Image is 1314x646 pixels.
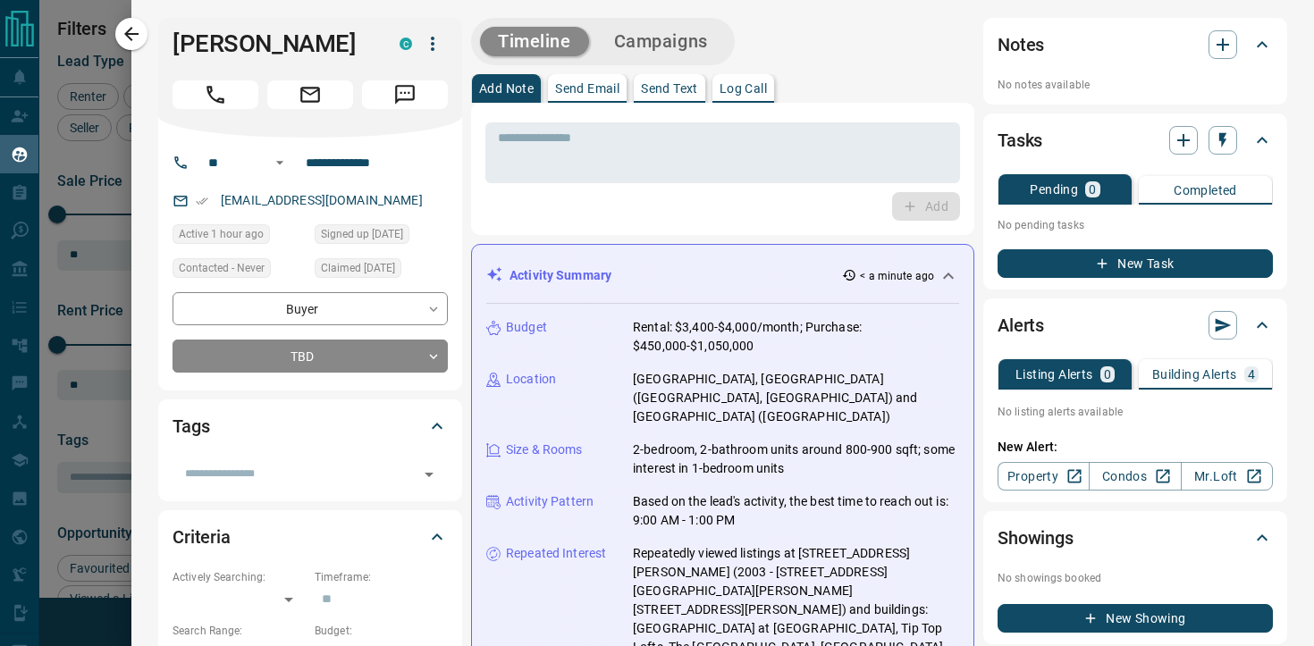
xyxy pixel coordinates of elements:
[998,304,1273,347] div: Alerts
[998,119,1273,162] div: Tasks
[315,623,448,639] p: Budget:
[506,318,547,337] p: Budget
[633,318,959,356] p: Rental: $3,400-$4,000/month; Purchase: $450,000-$1,050,000
[998,249,1273,278] button: New Task
[486,259,959,292] div: Activity Summary< a minute ago
[998,311,1044,340] h2: Alerts
[860,268,934,284] p: < a minute ago
[633,370,959,426] p: [GEOGRAPHIC_DATA], [GEOGRAPHIC_DATA] ([GEOGRAPHIC_DATA], [GEOGRAPHIC_DATA]) and [GEOGRAPHIC_DATA]...
[998,570,1273,586] p: No showings booked
[267,80,353,109] span: Email
[173,412,209,440] h2: Tags
[179,225,264,243] span: Active 1 hour ago
[506,440,583,459] p: Size & Rooms
[417,462,442,487] button: Open
[173,569,306,585] p: Actively Searching:
[1174,184,1237,197] p: Completed
[1089,462,1181,491] a: Condos
[321,225,403,243] span: Signed up [DATE]
[1089,183,1096,196] p: 0
[1152,368,1237,381] p: Building Alerts
[633,440,959,478] p: 2-bedroom, 2-bathroom units around 800-900 sqft; some interest in 1-bedroom units
[479,82,534,95] p: Add Note
[641,82,698,95] p: Send Text
[173,29,373,58] h1: [PERSON_NAME]
[173,405,448,448] div: Tags
[173,623,306,639] p: Search Range:
[179,259,265,277] span: Contacted - Never
[998,438,1273,457] p: New Alert:
[998,212,1273,239] p: No pending tasks
[998,516,1273,559] div: Showings
[400,38,412,50] div: condos.ca
[173,80,258,109] span: Call
[510,266,611,285] p: Activity Summary
[315,569,448,585] p: Timeframe:
[1030,183,1078,196] p: Pending
[506,492,594,511] p: Activity Pattern
[173,340,448,373] div: TBD
[1104,368,1111,381] p: 0
[362,80,448,109] span: Message
[555,82,619,95] p: Send Email
[315,224,448,249] div: Wed Feb 19 2025
[1248,368,1255,381] p: 4
[221,193,423,207] a: [EMAIL_ADDRESS][DOMAIN_NAME]
[321,259,395,277] span: Claimed [DATE]
[480,27,589,56] button: Timeline
[173,292,448,325] div: Buyer
[998,77,1273,93] p: No notes available
[998,126,1042,155] h2: Tasks
[998,604,1273,633] button: New Showing
[173,523,231,551] h2: Criteria
[1015,368,1093,381] p: Listing Alerts
[720,82,767,95] p: Log Call
[506,370,556,389] p: Location
[596,27,726,56] button: Campaigns
[269,152,291,173] button: Open
[998,524,1074,552] h2: Showings
[998,30,1044,59] h2: Notes
[173,516,448,558] div: Criteria
[1181,462,1273,491] a: Mr.Loft
[506,544,606,563] p: Repeated Interest
[315,258,448,283] div: Wed Feb 19 2025
[196,195,208,207] svg: Email Verified
[173,224,306,249] div: Sun Oct 12 2025
[998,462,1090,491] a: Property
[633,492,959,530] p: Based on the lead's activity, the best time to reach out is: 9:00 AM - 1:00 PM
[998,23,1273,66] div: Notes
[998,404,1273,420] p: No listing alerts available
